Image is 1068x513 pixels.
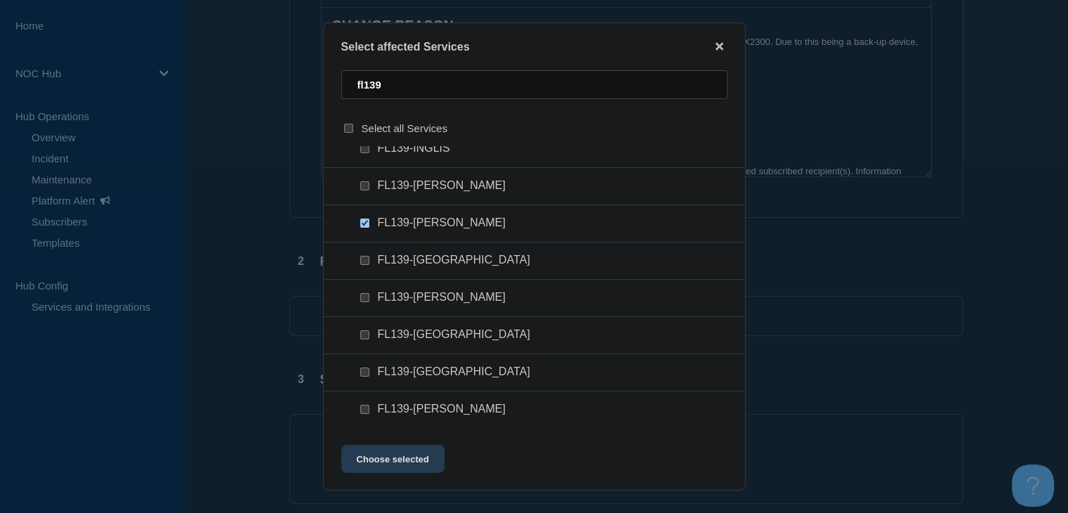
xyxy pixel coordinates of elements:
input: FL139-NEWBERRY checkbox [360,219,369,228]
span: FL139-INGLIS [378,142,450,156]
input: FL139-USHER checkbox [360,405,369,414]
input: FL139-RENFROE checkbox [360,293,369,302]
button: Choose selected [341,445,444,473]
span: FL139-[PERSON_NAME] [378,291,506,305]
span: FL139-[GEOGRAPHIC_DATA] [378,328,530,342]
span: Select all Services [362,122,448,134]
input: Search [341,70,727,99]
input: FL139-INGLIS checkbox [360,144,369,153]
div: Select affected Services [324,40,745,53]
input: select all checkbox [344,124,353,133]
input: FL139-SUWANNEE checkbox [360,330,369,339]
span: FL139-[PERSON_NAME] [378,179,506,193]
span: FL139-[PERSON_NAME] [378,403,506,417]
input: FL139-NEALS checkbox [360,181,369,190]
input: FL139-OLDTOWN checkbox [360,256,369,265]
span: FL139-[GEOGRAPHIC_DATA] [378,365,530,379]
input: FL139-TRENTON checkbox [360,368,369,377]
span: FL139-[PERSON_NAME] [378,216,506,230]
button: close button [711,40,727,53]
span: FL139-[GEOGRAPHIC_DATA] [378,254,530,268]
